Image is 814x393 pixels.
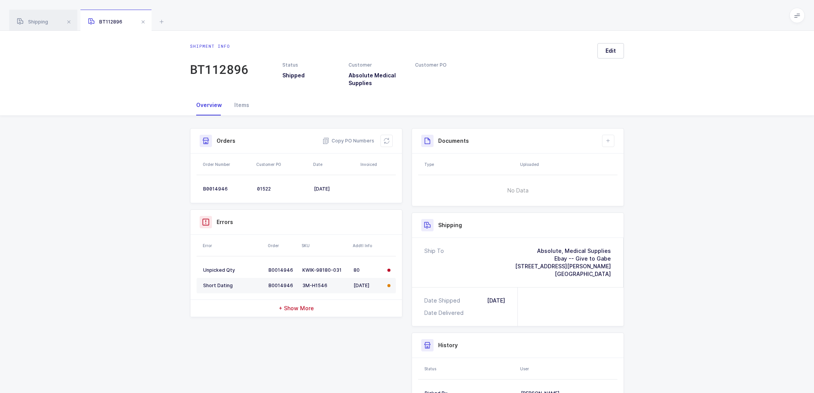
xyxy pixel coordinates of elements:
div: Error [203,242,263,249]
div: [DATE] [487,297,505,304]
div: Overview [190,95,228,115]
span: Edit [605,47,616,55]
div: User [520,366,615,372]
div: [DATE] [354,283,381,289]
div: Uploaded [520,161,615,167]
div: KWIK-98180-031 [302,267,347,273]
div: [STREET_ADDRESS][PERSON_NAME] [515,263,611,270]
div: Date Delivered [424,309,467,317]
div: B0014946 [269,267,296,273]
div: Customer [349,62,405,69]
div: 01522 [257,186,308,192]
h3: Shipping [438,221,462,229]
span: + Show More [279,304,314,312]
div: Ebay -- Give to Gabe [515,255,611,263]
div: Invoiced [360,161,394,167]
h3: History [438,341,458,349]
div: Type [424,161,515,167]
div: Order [268,242,297,249]
span: Shipping [17,19,48,25]
div: Short Dating [203,283,262,289]
div: [DATE] [314,186,355,192]
div: B0014946 [203,186,251,192]
div: Date [313,161,356,167]
div: Addtl Info [353,242,382,249]
button: Copy PO Numbers [322,137,374,145]
div: + Show More [190,300,402,317]
div: Date Shipped [424,297,463,304]
div: Order Number [203,161,252,167]
div: 3M-H1546 [302,283,347,289]
div: 80 [354,267,381,273]
div: Items [228,95,255,115]
div: Status [424,366,515,372]
div: Status [282,62,339,69]
h3: Documents [438,137,469,145]
span: BT112896 [88,19,122,25]
div: Customer PO [256,161,309,167]
h3: Absolute Medical Supplies [349,72,405,87]
div: SKU [302,242,348,249]
div: B0014946 [269,283,296,289]
button: Edit [597,43,624,59]
h3: Orders [217,137,235,145]
div: Unpicked Qty [203,267,262,273]
h3: Errors [217,218,233,226]
div: Absolute, Medical Supplies [515,247,611,255]
div: Shipment info [190,43,249,49]
h3: Shipped [282,72,339,79]
div: Ship To [424,247,444,278]
span: No Data [468,179,568,202]
span: [GEOGRAPHIC_DATA] [555,271,611,277]
div: Customer PO [415,62,472,69]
